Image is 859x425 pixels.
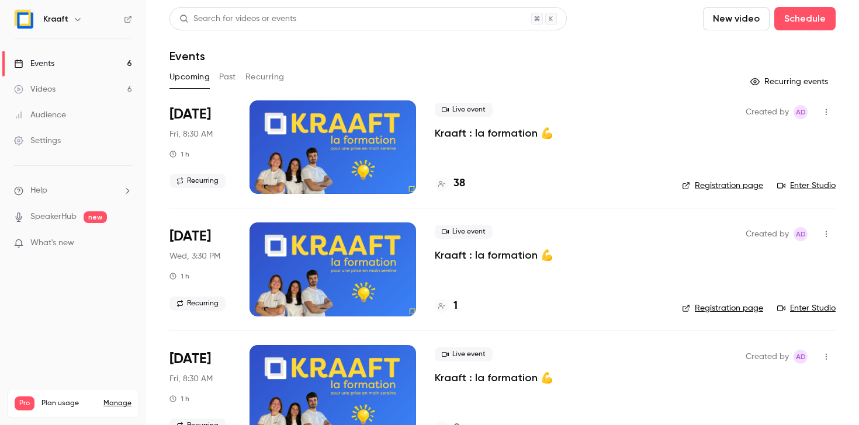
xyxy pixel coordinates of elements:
[435,103,493,117] span: Live event
[169,297,226,311] span: Recurring
[179,13,296,25] div: Search for videos or events
[169,128,213,140] span: Fri, 8:30 AM
[796,227,806,241] span: Ad
[41,399,96,408] span: Plan usage
[435,126,553,140] a: Kraaft : la formation 💪
[796,350,806,364] span: Ad
[169,250,220,262] span: Wed, 3:30 PM
[794,227,808,241] span: Alice de Guyenro
[169,394,189,403] div: 1 h
[14,135,61,147] div: Settings
[169,49,205,63] h1: Events
[14,83,56,95] div: Videos
[794,350,808,364] span: Alice de Guyenro
[169,105,211,124] span: [DATE]
[682,180,763,191] a: Registration page
[169,227,211,246] span: [DATE]
[169,271,189,281] div: 1 h
[774,7,836,30] button: Schedule
[103,399,131,408] a: Manage
[43,13,68,25] h6: Kraaft
[169,174,226,188] span: Recurring
[14,184,132,197] li: help-dropdown-opener
[435,347,493,361] span: Live event
[794,105,808,119] span: Alice de Guyenro
[30,237,74,249] span: What's new
[84,211,107,223] span: new
[219,68,236,86] button: Past
[746,105,789,119] span: Created by
[15,396,34,410] span: Pro
[169,100,231,194] div: Sep 19 Fri, 8:30 AM (Europe/Paris)
[746,350,789,364] span: Created by
[435,298,458,314] a: 1
[435,248,553,262] a: Kraaft : la formation 💪
[30,184,47,197] span: Help
[453,298,458,314] h4: 1
[435,371,553,385] a: Kraaft : la formation 💪
[453,176,465,191] h4: 38
[435,225,493,239] span: Live event
[796,105,806,119] span: Ad
[169,222,231,316] div: Oct 1 Wed, 3:30 PM (Europe/Paris)
[682,302,763,314] a: Registration page
[746,227,789,241] span: Created by
[777,302,836,314] a: Enter Studio
[14,109,66,121] div: Audience
[15,10,33,29] img: Kraaft
[169,68,210,86] button: Upcoming
[169,149,189,159] div: 1 h
[435,176,465,191] a: 38
[169,350,211,368] span: [DATE]
[245,68,285,86] button: Recurring
[14,58,54,69] div: Events
[777,180,836,191] a: Enter Studio
[745,72,836,91] button: Recurring events
[169,373,213,385] span: Fri, 8:30 AM
[30,211,77,223] a: SpeakerHub
[118,238,132,249] iframe: Noticeable Trigger
[703,7,770,30] button: New video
